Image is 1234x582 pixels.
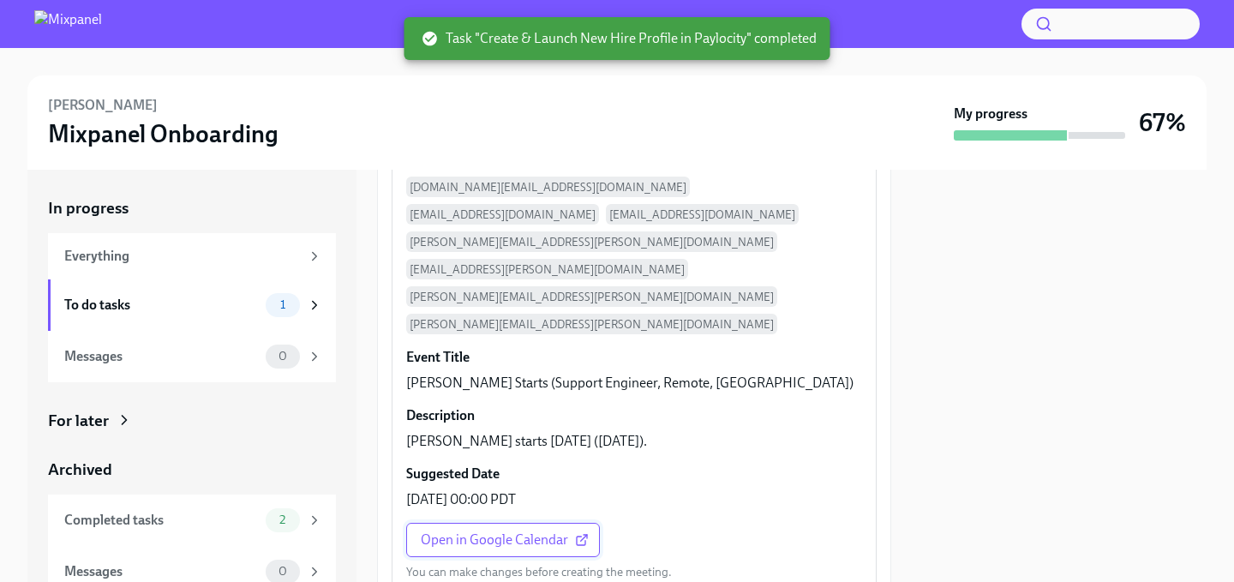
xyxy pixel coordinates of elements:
div: For later [48,410,109,432]
a: To do tasks1 [48,279,336,331]
strong: My progress [954,105,1027,123]
a: Open in Google Calendar [406,523,600,557]
span: [EMAIL_ADDRESS][PERSON_NAME][DOMAIN_NAME] [406,259,688,279]
span: [EMAIL_ADDRESS][DOMAIN_NAME] [406,204,599,225]
span: 2 [269,513,296,526]
h6: Event Title [406,348,470,367]
a: For later [48,410,336,432]
span: [PERSON_NAME][EMAIL_ADDRESS][PERSON_NAME][DOMAIN_NAME] [406,231,777,252]
div: Messages [64,562,259,581]
a: Messages0 [48,331,336,382]
div: To do tasks [64,296,259,315]
span: 1 [270,298,296,311]
a: In progress [48,197,336,219]
img: Mixpanel [34,10,102,38]
a: Archived [48,459,336,481]
p: [DATE] 00:00 PDT [406,490,516,509]
a: Everything [48,233,336,279]
span: [EMAIL_ADDRESS][DOMAIN_NAME] [606,204,799,225]
h6: Description [406,406,475,425]
h6: [PERSON_NAME] [48,96,158,115]
div: Messages [64,347,259,366]
h6: Suggested Date [406,465,500,483]
a: Completed tasks2 [48,495,336,546]
h3: 67% [1139,107,1186,138]
span: [PERSON_NAME][EMAIL_ADDRESS][PERSON_NAME][DOMAIN_NAME] [406,314,777,334]
span: [DOMAIN_NAME][EMAIL_ADDRESS][DOMAIN_NAME] [406,177,690,197]
span: [PERSON_NAME][EMAIL_ADDRESS][PERSON_NAME][DOMAIN_NAME] [406,286,777,307]
span: Task "Create & Launch New Hire Profile in Paylocity" completed [422,29,817,48]
span: 0 [268,350,297,363]
div: Completed tasks [64,511,259,530]
p: [PERSON_NAME] Starts (Support Engineer, Remote, [GEOGRAPHIC_DATA]) [406,374,854,393]
p: You can make changes before creating the meeting. [406,564,672,580]
p: [PERSON_NAME] starts [DATE] ([DATE]). [406,432,647,451]
span: Open in Google Calendar [421,531,585,549]
span: 0 [268,565,297,578]
h3: Mixpanel Onboarding [48,118,279,149]
div: Everything [64,247,300,266]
